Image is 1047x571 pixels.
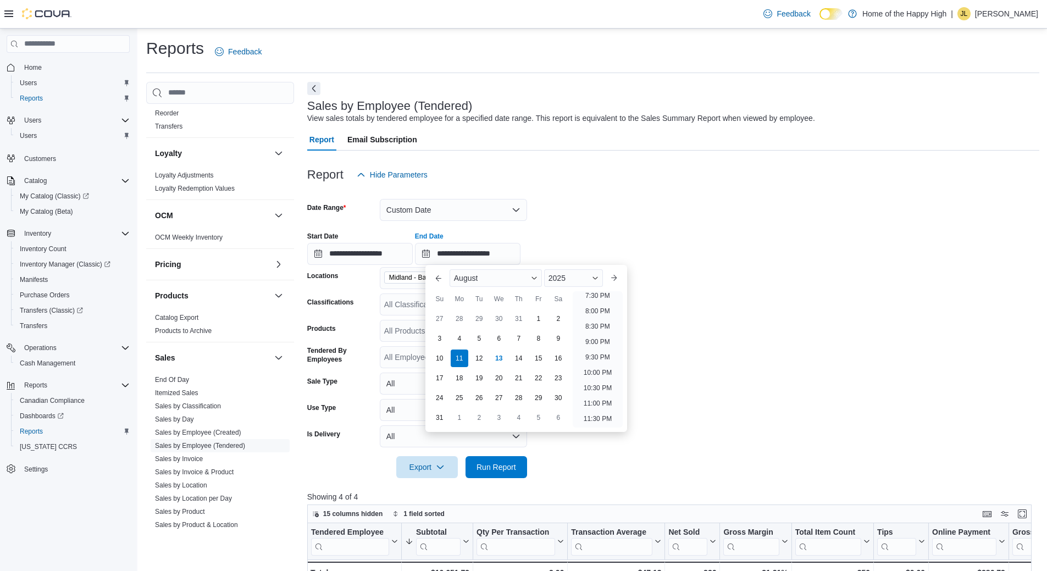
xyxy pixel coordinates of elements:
[347,129,417,151] span: Email Subscription
[307,232,339,241] label: Start Date
[403,509,445,518] span: 1 field sorted
[510,330,528,347] div: day-7
[777,8,810,19] span: Feedback
[20,412,64,420] span: Dashboards
[146,169,294,199] div: Loyalty
[11,356,134,371] button: Cash Management
[510,350,528,367] div: day-14
[24,229,51,238] span: Inventory
[490,369,508,387] div: day-20
[490,290,508,308] div: We
[155,234,223,241] a: OCM Weekly Inventory
[15,273,52,286] a: Manifests
[307,168,344,181] h3: Report
[403,456,451,478] span: Export
[2,150,134,166] button: Customers
[510,310,528,328] div: day-31
[477,528,564,556] button: Qty Per Transaction
[20,379,130,392] span: Reports
[15,319,130,332] span: Transfers
[155,495,232,502] a: Sales by Location per Day
[11,128,134,143] button: Users
[380,373,527,395] button: All
[20,227,130,240] span: Inventory
[155,402,221,410] a: Sales by Classification
[155,415,194,423] a: Sales by Day
[11,439,134,454] button: [US_STATE] CCRS
[20,427,43,436] span: Reports
[20,341,61,354] button: Operations
[380,199,527,221] button: Custom Date
[20,379,52,392] button: Reports
[15,425,47,438] a: Reports
[20,174,130,187] span: Catalog
[430,309,568,428] div: August, 2025
[20,359,75,368] span: Cash Management
[932,528,996,556] div: Online Payment
[20,151,130,165] span: Customers
[307,403,336,412] label: Use Type
[155,402,221,411] span: Sales by Classification
[470,369,488,387] div: day-19
[272,147,285,160] button: Loyalty
[307,82,320,95] button: Next
[155,352,175,363] h3: Sales
[20,60,130,74] span: Home
[155,109,179,118] span: Reorder
[155,520,238,529] span: Sales by Product & Location
[490,350,508,367] div: day-13
[20,442,77,451] span: [US_STATE] CCRS
[11,75,134,91] button: Users
[877,528,916,556] div: Tips
[11,287,134,303] button: Purchase Orders
[581,351,614,364] li: 9:30 PM
[155,171,214,180] span: Loyalty Adjustments
[146,311,294,342] div: Products
[380,425,527,447] button: All
[470,290,488,308] div: Tu
[451,409,468,426] div: day-1
[668,528,716,556] button: Net Sold
[155,96,205,104] a: Purchase Orders
[155,148,270,159] button: Loyalty
[155,148,182,159] h3: Loyalty
[2,340,134,356] button: Operations
[20,306,83,315] span: Transfers (Classic)
[15,205,77,218] a: My Catalog (Beta)
[431,389,448,407] div: day-24
[15,357,130,370] span: Cash Management
[15,304,130,317] span: Transfers (Classic)
[323,509,383,518] span: 15 columns hidden
[155,122,182,131] span: Transfers
[20,114,130,127] span: Users
[2,113,134,128] button: Users
[155,290,270,301] button: Products
[155,442,245,450] a: Sales by Employee (Tendered)
[15,242,130,256] span: Inventory Count
[605,269,623,287] button: Next month
[405,528,469,556] button: Subtotal
[2,378,134,393] button: Reports
[24,465,48,474] span: Settings
[155,481,207,490] span: Sales by Location
[20,61,46,74] a: Home
[15,289,130,302] span: Purchase Orders
[951,7,953,20] p: |
[975,7,1038,20] p: [PERSON_NAME]
[20,79,37,87] span: Users
[795,528,861,538] div: Total Item Count
[20,321,47,330] span: Transfers
[309,129,334,151] span: Report
[550,369,567,387] div: day-23
[550,290,567,308] div: Sa
[510,409,528,426] div: day-4
[307,377,337,386] label: Sale Type
[415,232,444,241] label: End Date
[431,290,448,308] div: Su
[272,351,285,364] button: Sales
[20,131,37,140] span: Users
[490,389,508,407] div: day-27
[451,290,468,308] div: Mo
[307,113,815,124] div: View sales totals by tendered employee for a specified date range. This report is equivalent to t...
[416,528,461,538] div: Subtotal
